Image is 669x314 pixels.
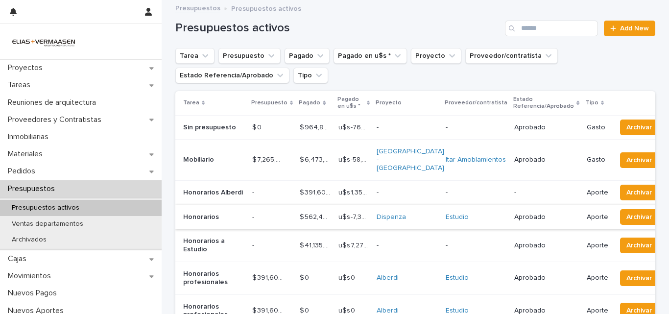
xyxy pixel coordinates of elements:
p: $ 0 [300,272,311,282]
button: Pagado en u$s * [334,48,407,64]
span: Archivar [626,241,652,250]
button: Proyecto [411,48,461,64]
a: Itar Amoblamientos [446,156,506,164]
p: Cajas [4,254,34,264]
p: - [446,123,506,132]
a: Add New [604,21,655,36]
p: Honorarios a Estudio [183,237,244,254]
p: - [377,123,438,132]
button: Archivar [620,120,658,135]
p: $ 562,422.11 [300,211,333,221]
p: Ventas departamentos [4,220,91,228]
p: - [514,189,575,197]
button: Archivar [620,270,658,286]
p: Aporte [587,189,608,197]
p: Presupuestos activos [4,204,87,212]
p: $ 6,473,388.00 [300,154,333,164]
p: $ 0 [252,121,263,132]
a: Alberdi [377,274,399,282]
p: Gasto [587,156,608,164]
span: Archivar [626,122,652,132]
p: Aprobado [514,123,575,132]
p: - [446,189,506,197]
p: Pedidos [4,167,43,176]
p: Aporte [587,242,608,250]
p: Honorarios Alberdi [183,189,244,197]
h1: Presupuestos activos [175,21,501,35]
a: Dispenza [377,213,406,221]
p: - [252,240,256,250]
a: Estudio [446,274,469,282]
span: Archivar [626,212,652,222]
button: Tarea [175,48,215,64]
p: Reuniones de arquitectura [4,98,104,107]
p: Aprobado [514,213,575,221]
button: Proveedor/contratista [465,48,558,64]
button: Presupuesto [218,48,281,64]
p: Archivados [4,236,54,244]
p: Presupuestos [4,184,63,193]
button: Archivar [620,185,658,200]
p: Honorarios [183,213,244,221]
p: Presupuestos activos [231,2,301,13]
p: Proveedores y Contratistas [4,115,109,124]
p: Aporte [587,274,608,282]
p: Tarea [183,97,199,108]
p: Mobiliario [183,156,244,164]
a: Estudio [446,213,469,221]
p: Tareas [4,80,38,90]
p: Movimientos [4,271,59,281]
p: Proyectos [4,63,50,72]
p: u$s -7,395.28 [338,211,371,221]
p: - [377,189,438,197]
a: Presupuestos [175,2,220,13]
p: - [446,242,506,250]
p: Aprobado [514,156,575,164]
p: $ 7,265,302.02 [252,154,285,164]
p: Honorarios profesionales [183,270,244,287]
p: $ 391,600.00 [252,272,285,282]
p: $ 964,833,342.70 [300,121,333,132]
p: u$s -58,578.49 [338,154,371,164]
span: Archivar [626,188,652,197]
p: $ 41,135.00 [300,240,333,250]
input: Search [505,21,598,36]
p: Proyecto [376,97,402,108]
p: - [377,242,438,250]
p: Sin presupuesto [183,123,244,132]
p: u$s 1,359.62 [338,187,371,197]
button: Pagado [285,48,330,64]
span: Archivar [626,273,652,283]
p: u$s 7,270.41 [338,240,371,250]
p: Pagado en u$s * [337,94,364,112]
p: Tipo [586,97,598,108]
p: Aprobado [514,242,575,250]
p: u$s -763,695.35 [338,121,371,132]
button: Archivar [620,209,658,225]
span: Archivar [626,155,652,165]
button: Archivar [620,152,658,168]
p: Estado Referencia/Aprobado [513,94,574,112]
p: Proveedor/contratista [445,97,507,108]
p: Inmobiliarias [4,132,56,142]
p: - [252,187,256,197]
a: [GEOGRAPHIC_DATA] - [GEOGRAPHIC_DATA] [377,147,444,172]
p: Presupuesto [251,97,287,108]
p: Pagado [299,97,320,108]
p: Nuevos Pagos [4,289,65,298]
span: Add New [620,25,649,32]
p: Materiales [4,149,50,159]
button: Tipo [293,68,328,83]
img: HMeL2XKrRby6DNq2BZlM [8,32,79,51]
button: Estado Referencia/Aprobado [175,68,289,83]
p: Aporte [587,213,608,221]
p: u$s 0 [338,272,357,282]
p: $ 391,600.00 [300,187,333,197]
p: - [252,211,256,221]
button: Archivar [620,238,658,253]
p: Gasto [587,123,608,132]
p: Aprobado [514,274,575,282]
